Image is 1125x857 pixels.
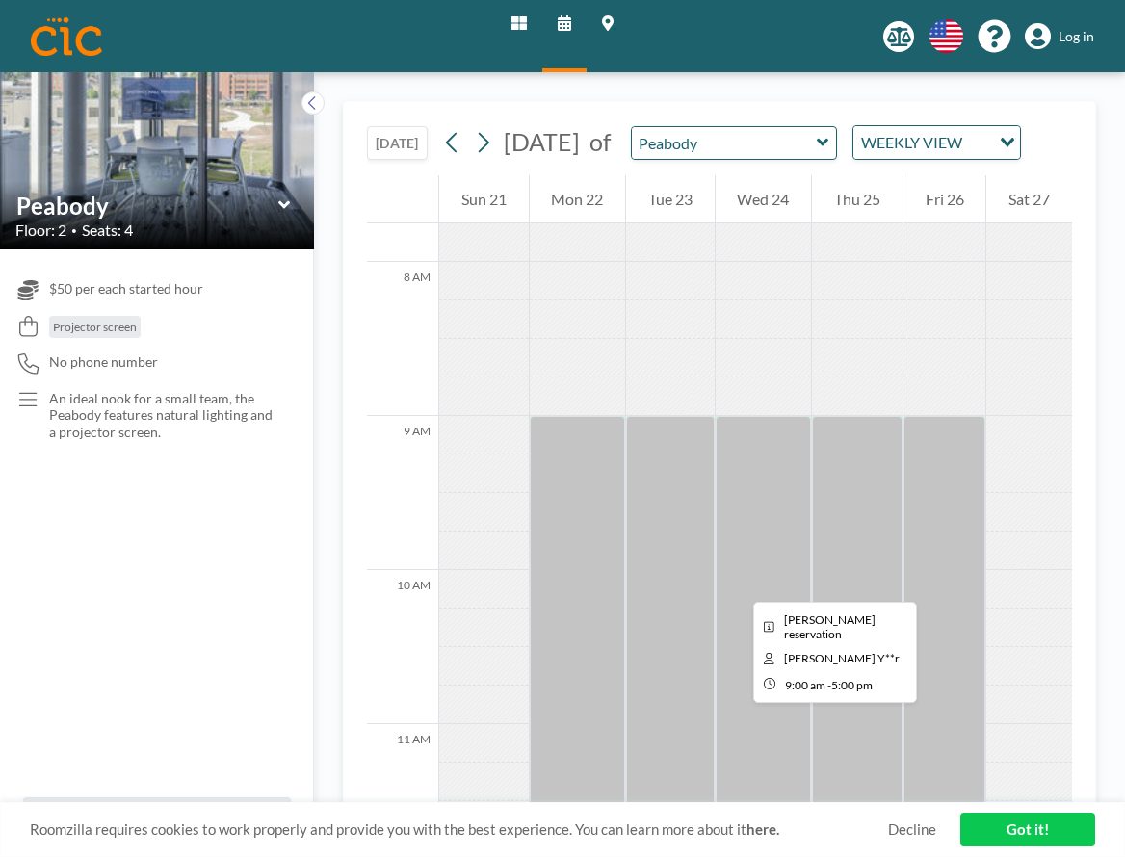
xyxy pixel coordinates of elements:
[439,175,529,223] div: Sun 21
[716,175,812,223] div: Wed 24
[1059,28,1094,45] span: Log in
[888,820,936,839] a: Decline
[626,175,715,223] div: Tue 23
[857,130,966,155] span: WEEKLY VIEW
[16,192,278,220] input: Peabody
[53,320,137,334] span: Projector screen
[49,390,275,441] p: An ideal nook for a small team, the Peabody features natural lighting and a projector screen.
[746,820,779,838] a: here.
[589,127,611,157] span: of
[1025,23,1094,50] a: Log in
[812,175,903,223] div: Thu 25
[504,127,580,156] span: [DATE]
[71,224,77,237] span: •
[23,797,291,834] button: All resources
[31,17,102,56] img: organization-logo
[853,126,1020,159] div: Search for option
[49,280,203,298] span: $50 per each started hour
[530,175,626,223] div: Mon 22
[968,130,988,155] input: Search for option
[367,570,438,724] div: 10 AM
[784,651,900,665] span: Greer Y**r
[986,175,1072,223] div: Sat 27
[903,175,986,223] div: Fri 26
[30,820,888,839] span: Roomzilla requires cookies to work properly and provide you with the best experience. You can lea...
[784,612,876,641] span: Greer's reservation
[49,353,158,371] span: No phone number
[632,127,817,159] input: Peabody
[827,678,831,692] span: -
[785,678,825,692] span: 9:00 AM
[831,678,873,692] span: 5:00 PM
[15,221,66,240] span: Floor: 2
[367,262,438,416] div: 8 AM
[960,813,1095,846] a: Got it!
[82,221,133,240] span: Seats: 4
[367,416,438,570] div: 9 AM
[367,126,428,160] button: [DATE]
